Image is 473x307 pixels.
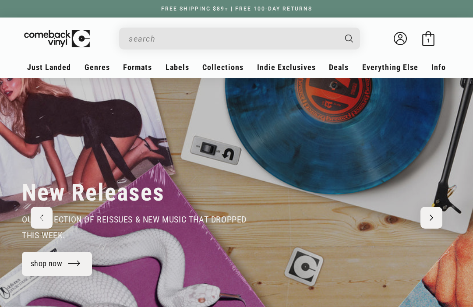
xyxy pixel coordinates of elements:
[427,37,430,44] span: 1
[329,63,349,72] span: Deals
[119,28,360,49] div: Search
[129,30,336,48] input: search
[338,28,361,49] button: Search
[123,63,152,72] span: Formats
[152,6,321,12] a: FREE SHIPPING $89+ | FREE 100-DAY RETURNS
[22,214,247,240] span: our selection of reissues & new music that dropped this week.
[85,63,110,72] span: Genres
[202,63,244,72] span: Collections
[257,63,316,72] span: Indie Exclusives
[27,63,71,72] span: Just Landed
[166,63,189,72] span: Labels
[22,178,165,207] h2: New Releases
[22,252,92,276] a: shop now
[362,63,418,72] span: Everything Else
[431,63,446,72] span: Info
